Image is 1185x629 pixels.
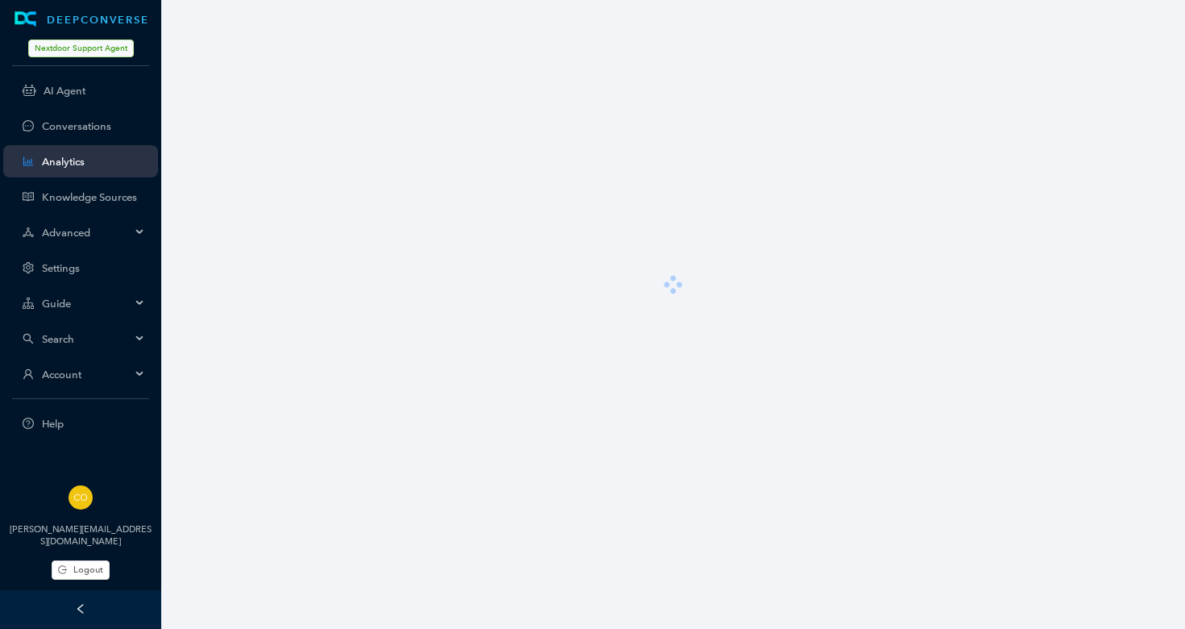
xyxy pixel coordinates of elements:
[73,563,103,577] span: Logout
[28,40,134,57] span: Nextdoor Support Agent
[44,85,145,97] a: AI Agent
[23,418,34,429] span: question-circle
[42,369,131,381] span: Account
[42,262,145,274] a: Settings
[3,11,158,27] a: LogoDEEPCONVERSE
[42,227,131,239] span: Advanced
[58,565,67,574] span: logout
[23,369,34,380] span: user
[42,333,131,345] span: Search
[42,120,145,132] a: Conversations
[42,191,145,203] a: Knowledge Sources
[69,485,93,510] img: 9bd6fc8dc59eafe68b94aecc33e6c356
[42,418,145,430] span: Help
[23,227,34,238] span: deployment-unit
[42,156,145,168] a: Analytics
[23,333,34,344] span: search
[42,298,131,310] span: Guide
[52,560,110,580] button: Logout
